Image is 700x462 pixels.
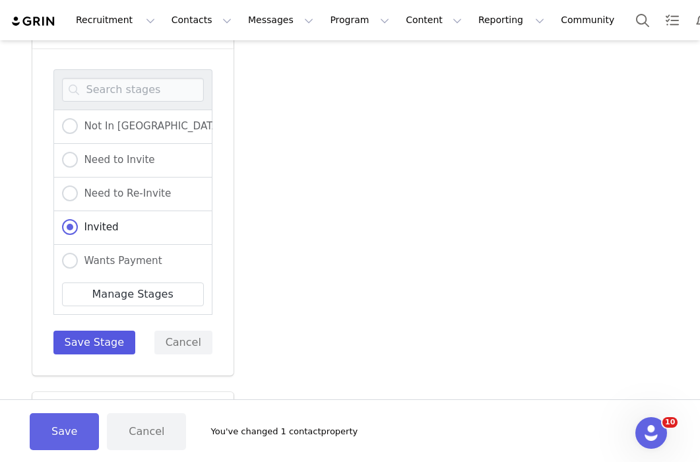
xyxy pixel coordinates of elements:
button: Cancel [154,331,212,354]
input: Search stages [62,78,204,102]
a: Manage Stages [62,282,204,306]
button: Content [398,5,470,35]
button: Save Stage [53,331,136,354]
button: Recruitment [68,5,163,35]
button: Contacts [164,5,239,35]
span: property [321,425,358,438]
button: Messages [240,5,321,35]
button: Program [322,5,397,35]
span: Wants Payment [78,255,162,267]
span: Need to Invite [78,154,155,166]
span: Need to Re-Invite [78,187,172,199]
a: Tasks [658,5,687,35]
span: 10 [662,417,678,428]
body: Rich Text Area. Press ALT-0 for help. [11,11,373,25]
button: Search [628,5,657,35]
button: Cancel [107,413,186,450]
a: Community [553,5,628,35]
button: Save [30,413,99,450]
div: You've changed 1 contact [194,425,358,438]
iframe: Intercom live chat [635,417,667,449]
img: grin logo [11,15,57,28]
span: Invited [78,221,119,233]
button: Reporting [470,5,552,35]
span: Not In [GEOGRAPHIC_DATA] [78,120,223,132]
